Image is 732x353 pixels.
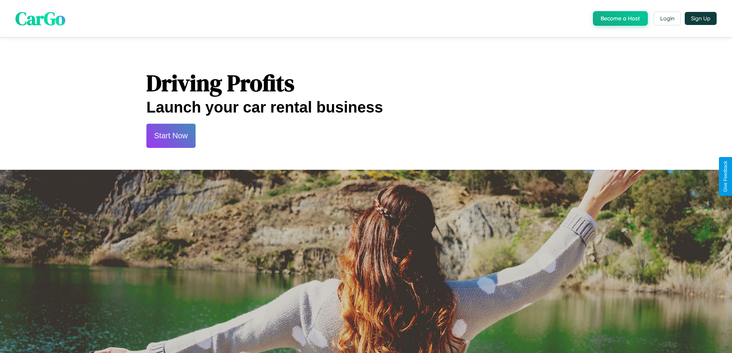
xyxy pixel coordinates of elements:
div: Give Feedback [723,161,728,192]
button: Start Now [146,124,196,148]
button: Login [654,12,681,25]
h1: Driving Profits [146,67,586,99]
button: Become a Host [593,11,648,26]
h2: Launch your car rental business [146,99,586,116]
span: CarGo [15,6,65,31]
button: Sign Up [685,12,717,25]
